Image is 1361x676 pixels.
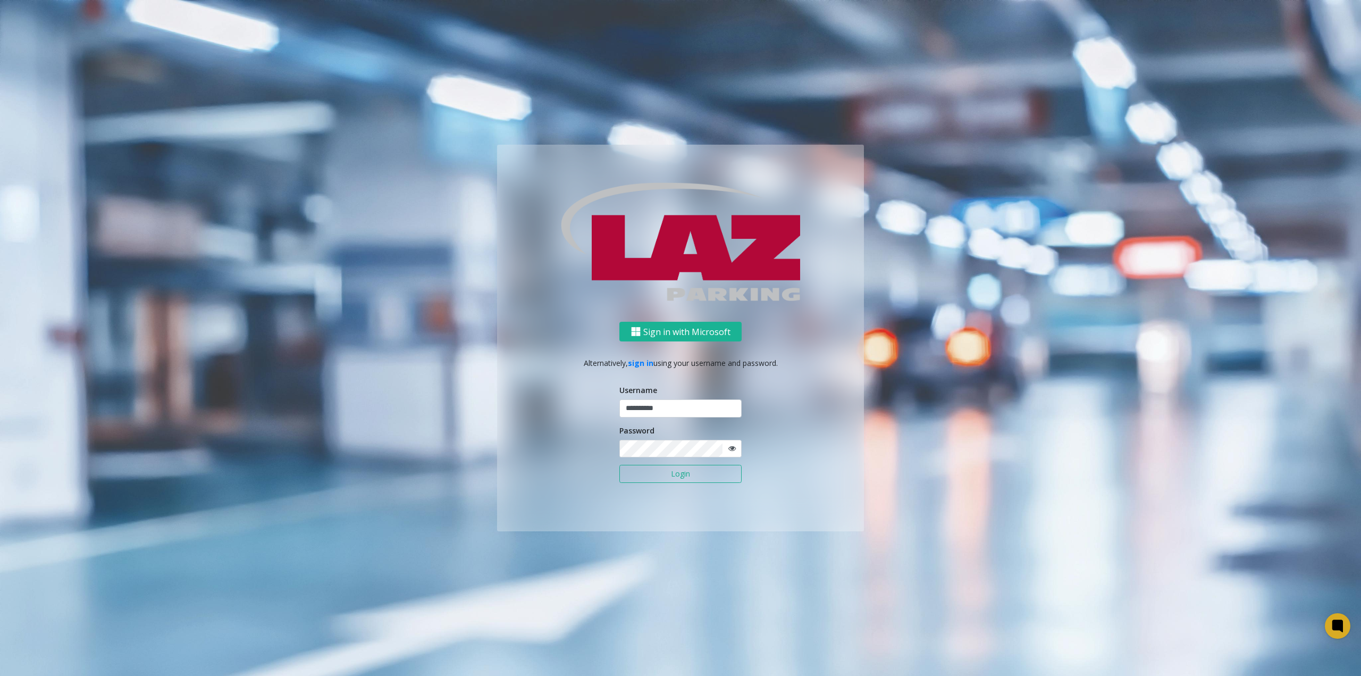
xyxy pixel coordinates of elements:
[628,358,653,368] a: sign in
[619,425,654,436] label: Password
[619,322,742,342] button: Sign in with Microsoft
[619,385,657,396] label: Username
[508,357,853,369] p: Alternatively, using your username and password.
[619,465,742,483] button: Login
